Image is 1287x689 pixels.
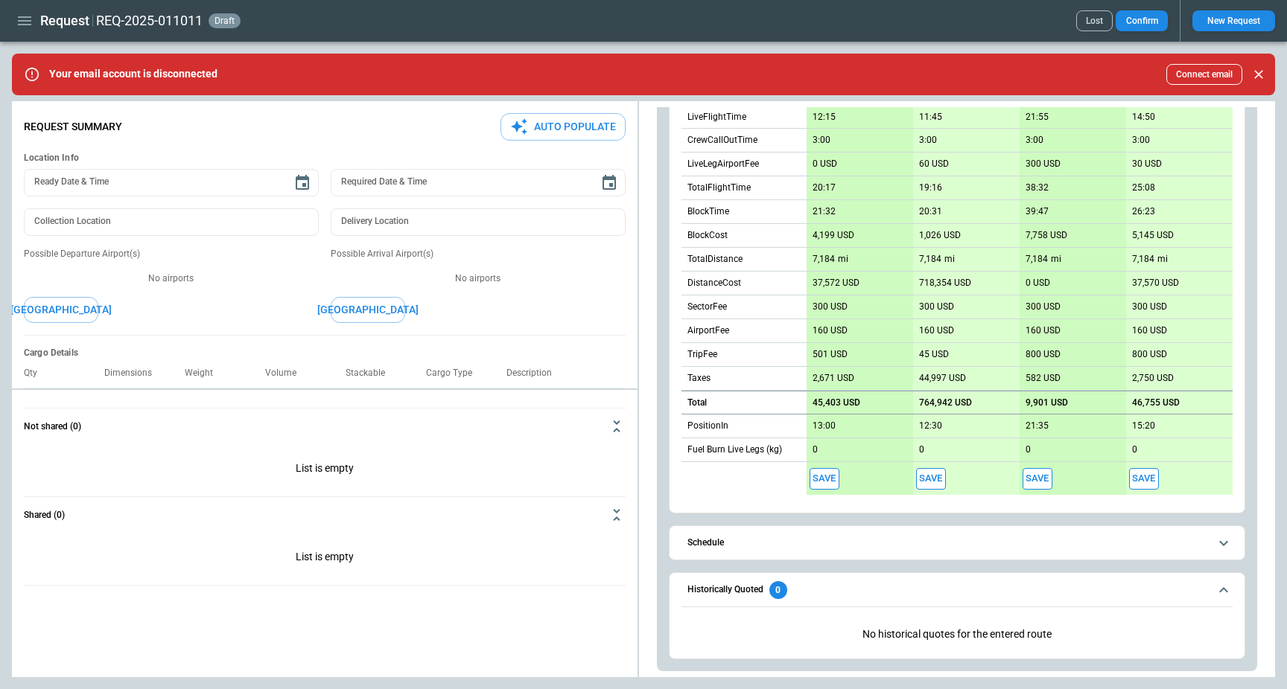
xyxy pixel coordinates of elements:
[1026,112,1049,123] p: 21:55
[813,301,848,313] p: 300 USD
[1026,325,1061,336] p: 160 USD
[24,444,626,496] p: List is empty
[1132,420,1155,432] p: 15:20
[24,510,65,520] h6: Shared (0)
[916,468,946,490] button: Save
[687,398,707,408] h6: Total
[1248,64,1269,85] button: Close
[1023,468,1052,490] span: Save this aircraft quote and copy details to clipboard
[813,254,835,265] p: 7,184
[49,68,217,80] p: Your email account is disconnected
[919,444,924,455] p: 0
[1026,397,1068,408] p: 9,901 USD
[919,349,949,360] p: 45 USD
[919,182,942,193] p: 19:16
[104,368,164,379] p: Dimensions
[1132,230,1174,241] p: 5,145 USD
[1132,112,1155,123] p: 14:50
[1026,230,1067,241] p: 7,758 USD
[1132,349,1167,360] p: 800 USD
[1248,58,1269,91] div: dismiss
[813,112,836,123] p: 12:15
[813,444,818,455] p: 0
[813,397,860,408] p: 45,403 USD
[24,533,626,585] div: Not shared (0)
[838,253,848,266] p: mi
[1132,206,1155,217] p: 26:23
[919,112,942,123] p: 11:45
[813,278,859,289] p: 37,572 USD
[916,468,946,490] span: Save this aircraft quote and copy details to clipboard
[331,297,405,323] button: [GEOGRAPHIC_DATA]
[810,468,839,490] span: Save this aircraft quote and copy details to clipboard
[40,12,89,30] h1: Request
[185,368,225,379] p: Weight
[1026,373,1061,384] p: 582 USD
[265,368,308,379] p: Volume
[24,272,319,285] p: No airports
[1132,397,1180,408] p: 46,755 USD
[813,420,836,432] p: 13:00
[1026,420,1049,432] p: 21:35
[1026,444,1031,455] p: 0
[1132,158,1162,170] p: 30 USD
[1132,278,1179,289] p: 37,570 USD
[687,253,743,266] p: TotalDistance
[1026,278,1050,289] p: 0 USD
[24,368,49,379] p: Qty
[1132,135,1150,146] p: 3:00
[1132,182,1155,193] p: 25:08
[919,373,966,384] p: 44,997 USD
[687,229,728,242] p: BlockCost
[287,168,317,198] button: Choose date
[1026,182,1049,193] p: 38:32
[594,168,624,198] button: Choose date
[687,372,711,385] p: Taxes
[1132,301,1167,313] p: 300 USD
[24,497,626,533] button: Shared (0)
[1132,325,1167,336] p: 160 USD
[1051,253,1061,266] p: mi
[24,533,626,585] p: List is empty
[96,12,203,30] h2: REQ-2025-011011
[810,468,839,490] button: Save
[919,420,942,432] p: 12:30
[687,443,782,456] p: Fuel Burn Live Legs (kg)
[1116,10,1168,31] button: Confirm
[1157,253,1168,266] p: mi
[24,297,98,323] button: [GEOGRAPHIC_DATA]
[813,206,836,217] p: 21:32
[1192,10,1275,31] button: New Request
[1026,254,1048,265] p: 7,184
[919,325,954,336] p: 160 USD
[687,301,727,313] p: SectorFee
[1132,373,1174,384] p: 2,750 USD
[1023,468,1052,490] button: Save
[919,230,961,241] p: 1,026 USD
[919,206,942,217] p: 20:31
[24,408,626,444] button: Not shared (0)
[687,111,746,124] p: LiveFlightTime
[426,368,484,379] p: Cargo Type
[687,158,759,170] p: LiveLegAirportFee
[1129,468,1159,490] button: Save
[346,368,397,379] p: Stackable
[687,205,729,218] p: BlockTime
[944,253,955,266] p: mi
[331,248,626,260] p: Possible Arrival Airport(s)
[212,16,238,26] span: draft
[813,182,836,193] p: 20:17
[919,301,954,313] p: 300 USD
[687,420,728,432] p: PositionIn
[687,348,717,361] p: TripFee
[24,153,626,164] h6: Location Info
[681,616,1233,653] p: No historical quotes for the entered route
[687,585,763,595] h6: Historically Quoted
[681,526,1233,560] button: Schedule
[1132,254,1154,265] p: 7,184
[919,135,937,146] p: 3:00
[1132,444,1137,455] p: 0
[813,349,848,360] p: 501 USD
[813,230,854,241] p: 4,199 USD
[769,581,787,599] div: 0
